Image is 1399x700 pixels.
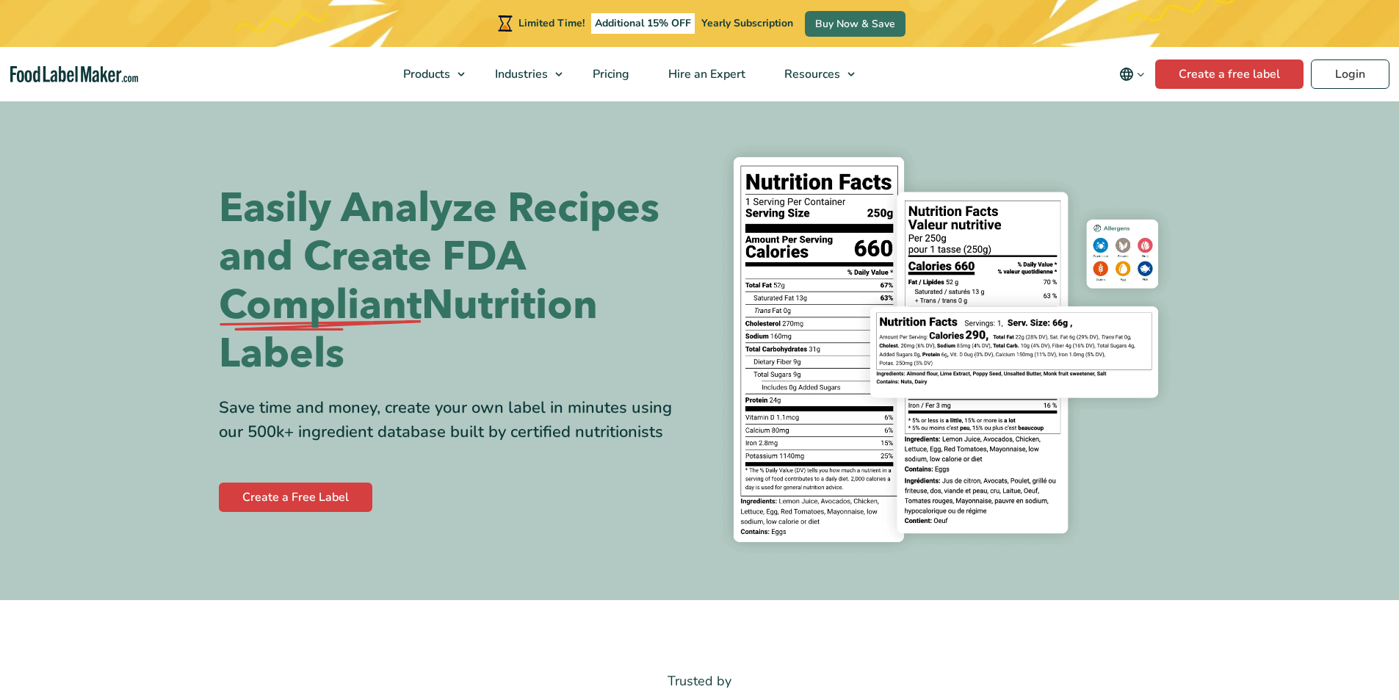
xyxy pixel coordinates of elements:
[664,66,747,82] span: Hire an Expert
[701,16,793,30] span: Yearly Subscription
[588,66,631,82] span: Pricing
[476,47,570,101] a: Industries
[649,47,762,101] a: Hire an Expert
[219,396,689,444] div: Save time and money, create your own label in minutes using our 500k+ ingredient database built b...
[518,16,585,30] span: Limited Time!
[399,66,452,82] span: Products
[10,66,138,83] a: Food Label Maker homepage
[591,13,695,34] span: Additional 15% OFF
[219,281,422,330] span: Compliant
[780,66,842,82] span: Resources
[491,66,549,82] span: Industries
[384,47,472,101] a: Products
[219,671,1181,692] p: Trusted by
[805,11,905,37] a: Buy Now & Save
[219,483,372,512] a: Create a Free Label
[219,184,689,378] h1: Easily Analyze Recipes and Create FDA Nutrition Labels
[1109,59,1155,89] button: Change language
[1155,59,1304,89] a: Create a free label
[574,47,646,101] a: Pricing
[1311,59,1389,89] a: Login
[765,47,862,101] a: Resources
